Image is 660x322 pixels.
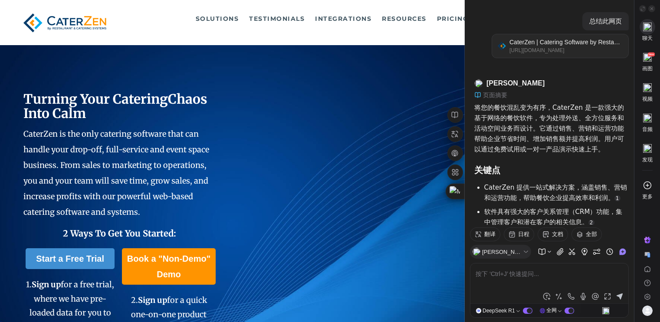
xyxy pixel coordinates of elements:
span: 2 Ways To Get You Started: [63,228,176,239]
span: CaterZen is the only catering software that can handle your drop-off, full-service and event spac... [23,129,209,217]
a: Book a "Non-Demo" Demo [122,248,216,285]
a: Pricing [433,10,473,27]
span: Turning Your Catering Into Calm [23,91,207,122]
a: Solutions [191,10,243,27]
div: Navigation Menu [126,9,640,28]
a: Start a Free Trial [26,248,115,269]
img: caterzen [20,9,110,36]
span: Sign up [32,279,61,289]
bvtag: Chaos [168,91,207,107]
a: Integrations [311,10,376,27]
a: Testimonials [245,10,309,27]
a: Resources [378,10,431,27]
span: Sign up [138,295,167,305]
